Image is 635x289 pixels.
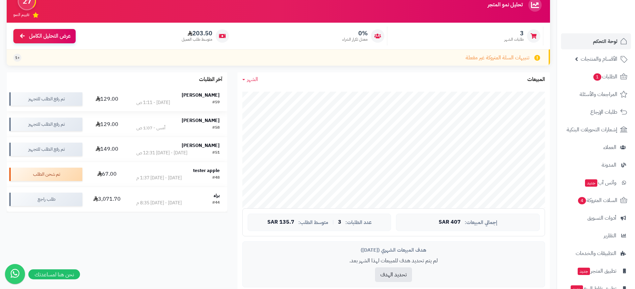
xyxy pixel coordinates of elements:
a: لوحة التحكم [561,33,631,49]
td: 129.00 [85,87,129,111]
div: تم شحن الطلب [9,168,82,181]
span: السلات المتروكة [577,196,617,205]
span: 3 [504,30,524,37]
strong: براء [214,192,220,199]
a: المدونة [561,157,631,173]
div: #51 [212,150,220,156]
div: [DATE] - [DATE] 8:35 م [136,200,182,206]
a: عرض التحليل الكامل [13,29,76,43]
h3: تحليل نمو المتجر [488,2,523,8]
div: أمس - 1:07 ص [136,125,165,131]
div: [DATE] - 1:11 ص [136,99,170,106]
div: #48 [212,175,220,181]
a: طلبات الإرجاع [561,104,631,120]
span: تقييم النمو [13,12,29,18]
a: الشهر [242,76,258,83]
div: تم رفع الطلب للتجهيز [9,92,82,106]
div: تم رفع الطلب للتجهيز [9,143,82,156]
span: جديد [585,179,597,187]
a: التطبيقات والخدمات [561,245,631,261]
span: التطبيقات والخدمات [576,249,616,258]
span: العملاء [603,143,616,152]
a: أدوات التسويق [561,210,631,226]
span: +1 [15,55,20,61]
div: طلب راجع [9,193,82,206]
span: وآتس آب [584,178,616,187]
span: 0% [342,30,368,37]
strong: [PERSON_NAME] [182,92,220,99]
span: عدد الطلبات: [345,220,372,225]
strong: [PERSON_NAME] [182,142,220,149]
span: 4 [578,197,586,204]
div: تم رفع الطلب للتجهيز [9,118,82,131]
strong: tester apple [193,167,220,174]
span: الشهر [247,75,258,83]
span: جديد [578,268,590,275]
a: التقارير [561,228,631,244]
a: المراجعات والأسئلة [561,86,631,102]
p: لم يتم تحديد هدف للمبيعات لهذا الشهر بعد. [248,257,540,265]
h3: المبيعات [527,77,545,83]
td: 149.00 [85,137,129,162]
td: 67.00 [85,162,129,187]
button: تحديد الهدف [375,267,412,282]
span: المراجعات والأسئلة [580,90,617,99]
span: المدونة [602,160,616,170]
span: التقارير [604,231,616,240]
a: العملاء [561,139,631,155]
td: 129.00 [85,112,129,137]
span: الأقسام والمنتجات [581,54,617,64]
span: 135.7 SAR [267,219,294,225]
div: #44 [212,200,220,206]
span: عرض التحليل الكامل [29,32,71,40]
a: وآتس آبجديد [561,175,631,191]
h3: آخر الطلبات [199,77,222,83]
div: هدف المبيعات الشهري ([DATE]) [248,247,540,254]
img: logo-2.png [590,19,629,33]
span: لوحة التحكم [593,37,617,46]
strong: [PERSON_NAME] [182,117,220,124]
span: متوسط طلب العميل [182,37,212,42]
span: تطبيق المتجر [577,266,616,276]
span: أدوات التسويق [587,213,616,223]
div: #59 [212,99,220,106]
span: طلبات الشهر [504,37,524,42]
span: تنبيهات السلة المتروكة غير مفعلة [466,54,529,62]
span: الطلبات [593,72,617,81]
span: معدل تكرار الشراء [342,37,368,42]
a: السلات المتروكة4 [561,192,631,208]
td: 3,071.70 [85,187,129,212]
span: | [332,220,334,225]
div: [DATE] - [DATE] 12:31 ص [136,150,187,156]
div: #58 [212,125,220,131]
a: الطلبات1 [561,69,631,85]
span: إجمالي المبيعات: [465,220,497,225]
span: 1 [593,73,601,81]
span: 203.50 [182,30,212,37]
div: [DATE] - [DATE] 1:37 م [136,175,182,181]
span: متوسط الطلب: [298,220,328,225]
span: 3 [338,219,341,225]
a: إشعارات التحويلات البنكية [561,122,631,138]
span: طلبات الإرجاع [590,107,617,117]
span: 407 SAR [439,219,461,225]
a: تطبيق المتجرجديد [561,263,631,279]
span: إشعارات التحويلات البنكية [567,125,617,134]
